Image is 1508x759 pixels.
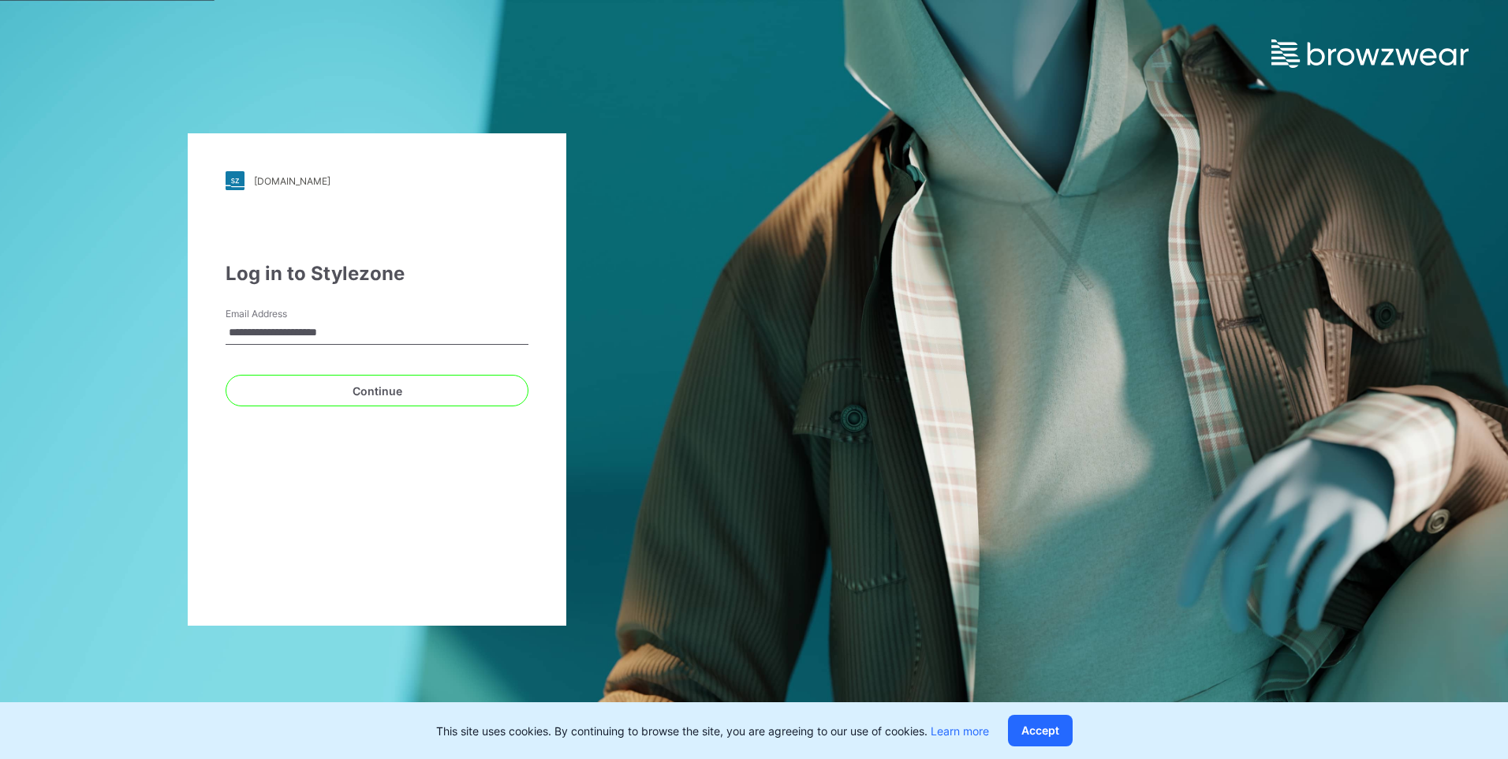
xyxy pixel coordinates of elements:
div: Log in to Stylezone [226,260,528,288]
button: Continue [226,375,528,406]
img: browzwear-logo.e42bd6dac1945053ebaf764b6aa21510.svg [1271,39,1469,68]
p: This site uses cookies. By continuing to browse the site, you are agreeing to our use of cookies. [436,723,989,739]
img: stylezone-logo.562084cfcfab977791bfbf7441f1a819.svg [226,171,244,190]
div: [DOMAIN_NAME] [254,175,330,187]
label: Email Address [226,307,336,321]
button: Accept [1008,715,1073,746]
a: [DOMAIN_NAME] [226,171,528,190]
a: Learn more [931,724,989,738]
